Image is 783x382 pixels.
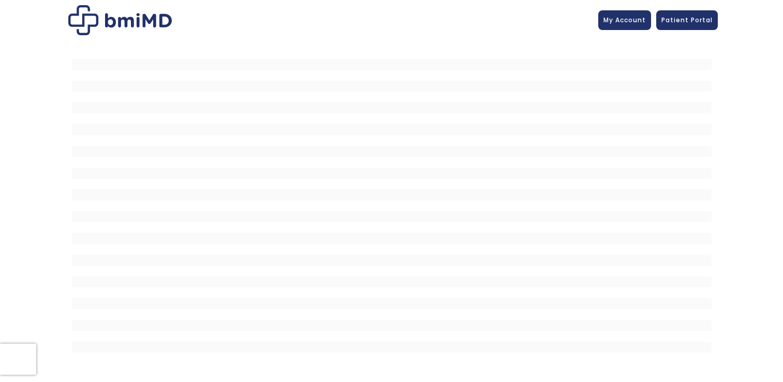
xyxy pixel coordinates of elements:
iframe: MDI Patient Messaging Portal [72,48,712,359]
span: Patient Portal [661,16,713,24]
a: Patient Portal [656,10,718,30]
a: My Account [598,10,651,30]
img: Patient Messaging Portal [68,5,172,35]
span: My Account [603,16,646,24]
